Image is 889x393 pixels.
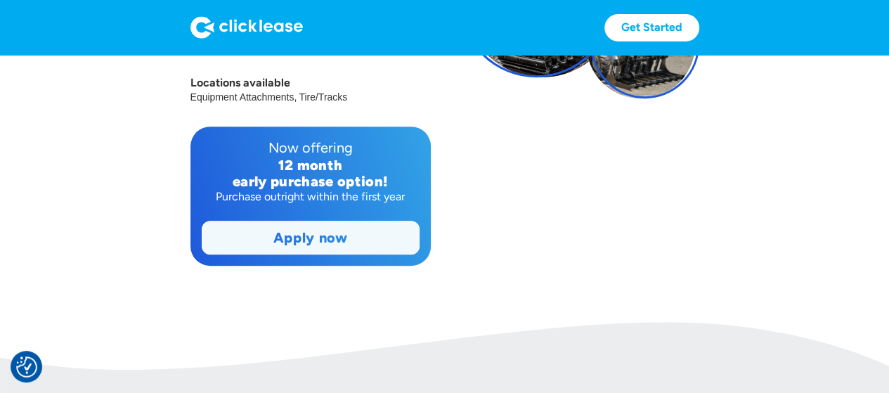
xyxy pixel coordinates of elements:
div: Tire/Tracks [299,90,349,104]
div: 12 month [202,157,420,174]
div: Now offering [202,138,420,157]
div: Equipment Attachments [190,90,299,104]
div: early purchase option! [202,174,420,190]
div: Purchase outright within the first year [202,190,420,204]
img: Revisit consent button [16,356,37,378]
a: Apply now [202,221,419,254]
img: Logo [190,16,303,39]
a: Get Started [604,14,699,41]
button: Consent Preferences [16,356,37,378]
div: Locations available [190,76,431,90]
